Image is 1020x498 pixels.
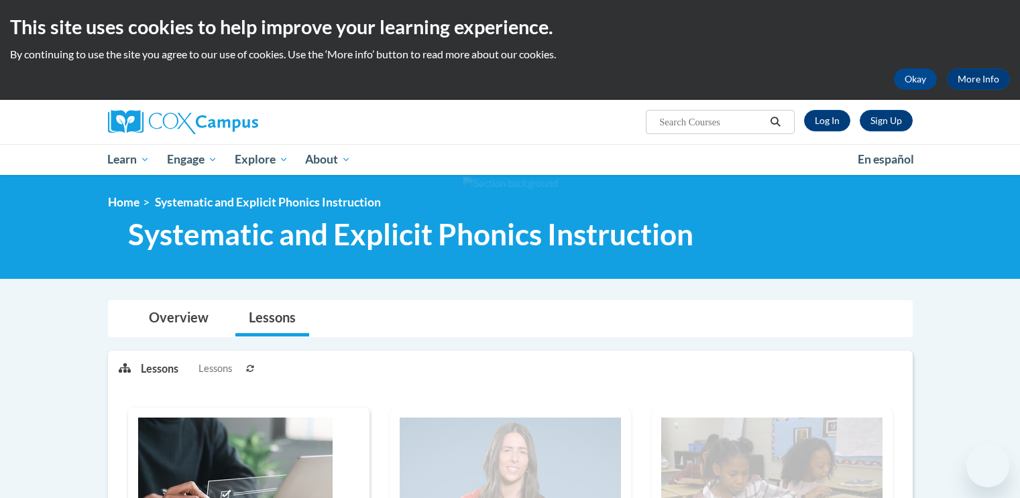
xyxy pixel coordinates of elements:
[10,47,1010,62] p: By continuing to use the site you agree to our use of cookies. Use the ‘More info’ button to read...
[769,117,781,127] i: 
[108,110,363,134] a: Cox Campus
[167,151,217,168] span: Engage
[10,13,1010,40] h2: This site uses cookies to help improve your learning experience.
[235,151,288,168] span: Explore
[894,68,937,90] button: Okay
[305,151,351,168] span: About
[135,301,222,336] a: Overview
[107,151,150,168] span: Learn
[128,216,693,252] span: Systematic and Explicit Phonics Instruction
[99,144,159,175] a: Learn
[658,114,765,130] input: Search Courses
[849,145,923,174] a: En español
[296,144,359,175] a: About
[463,176,558,191] img: Section background
[108,195,139,209] a: Home
[226,144,297,175] a: Explore
[947,68,1010,90] a: More Info
[155,195,381,209] span: Systematic and Explicit Phonics Instruction
[88,144,933,175] div: Main menu
[235,301,309,336] a: Lessons
[858,152,914,166] span: En español
[966,444,1009,487] iframe: Button to launch messaging window
[158,144,226,175] a: Engage
[199,361,232,376] span: Lessons
[804,110,850,131] a: Log In
[108,110,258,134] img: Cox Campus
[765,114,785,130] button: Search
[860,110,913,131] a: Register
[141,361,178,376] p: Lessons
